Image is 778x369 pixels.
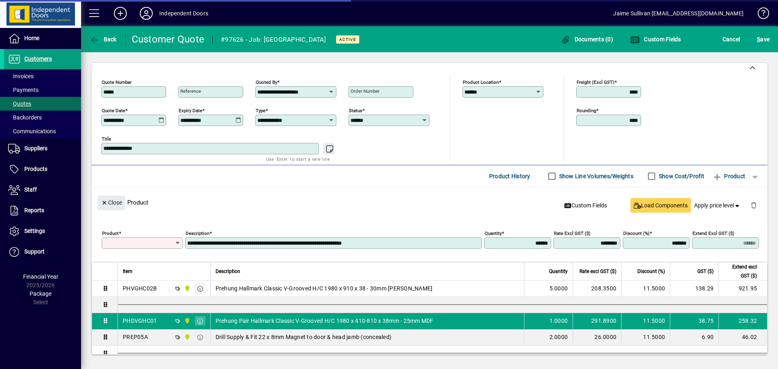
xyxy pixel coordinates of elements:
[133,6,159,21] button: Profile
[631,198,691,213] button: Load Components
[630,36,681,43] span: Custom Fields
[8,114,42,121] span: Backorders
[8,100,31,107] span: Quotes
[560,36,613,43] span: Documents (0)
[90,36,117,43] span: Back
[24,228,45,234] span: Settings
[486,169,534,183] button: Product History
[216,333,392,341] span: Drill Supply & Fit 22 x 8mm Magnet to door & head jamb (concealed)
[621,281,670,297] td: 11.5000
[349,107,362,113] mat-label: Status
[637,267,665,276] span: Discount (%)
[182,316,191,325] span: Timaru
[24,166,47,172] span: Products
[549,267,568,276] span: Quantity
[96,198,127,206] app-page-header-button: Close
[123,333,148,341] div: PREP05A
[670,329,718,346] td: 6.90
[621,329,670,346] td: 11.5000
[718,281,767,297] td: 921.95
[670,281,718,297] td: 138.29
[708,169,749,183] button: Product
[4,242,81,262] a: Support
[579,267,616,276] span: Rate excl GST ($)
[489,170,530,183] span: Product History
[744,196,763,215] button: Delete
[24,207,44,213] span: Reports
[4,69,81,83] a: Invoices
[24,186,37,193] span: Staff
[549,284,568,292] span: 5.0000
[8,128,56,134] span: Communications
[577,107,596,113] mat-label: Rounding
[179,107,202,113] mat-label: Expiry date
[24,145,47,151] span: Suppliers
[102,230,119,236] mat-label: Product
[757,33,769,46] span: ave
[266,154,330,164] mat-hint: Use 'Enter' to start a new line
[757,36,760,43] span: S
[670,313,718,329] td: 38.75
[30,290,51,297] span: Package
[694,201,741,210] span: Apply price level
[4,221,81,241] a: Settings
[4,159,81,179] a: Products
[4,83,81,97] a: Payments
[577,79,614,85] mat-label: Freight (excl GST)
[744,201,763,209] app-page-header-button: Delete
[98,196,125,210] button: Close
[256,79,277,85] mat-label: Quoted by
[752,2,768,28] a: Knowledge Base
[693,230,734,236] mat-label: Extend excl GST ($)
[216,317,434,325] span: Prehung Pair Hallmark Classic V-Grooved H/C 1980 x 410-810 x 38mm - 25mm MDF
[621,313,670,329] td: 11.5000
[102,79,132,85] mat-label: Quote number
[4,124,81,138] a: Communications
[23,273,58,280] span: Financial Year
[554,230,590,236] mat-label: Rate excl GST ($)
[657,172,704,180] label: Show Cost/Profit
[549,317,568,325] span: 1.0000
[4,139,81,159] a: Suppliers
[564,201,607,210] span: Custom Fields
[558,32,615,47] button: Documents (0)
[132,33,205,46] div: Customer Quote
[216,284,433,292] span: Prehung Hallmark Classic V-Grooved H/C 1980 x 910 x 38 - 30mm [PERSON_NAME]
[24,55,52,62] span: Customers
[4,180,81,200] a: Staff
[24,35,39,41] span: Home
[101,196,122,209] span: Close
[485,230,502,236] mat-label: Quantity
[634,201,688,210] span: Load Components
[755,32,772,47] button: Save
[88,32,119,47] button: Back
[339,37,356,42] span: Active
[578,333,616,341] div: 26.0000
[578,317,616,325] div: 291.8900
[558,172,633,180] label: Show Line Volumes/Weights
[613,7,744,20] div: Jaime Sullivan [EMAIL_ADDRESS][DOMAIN_NAME]
[718,329,767,346] td: 46.02
[123,284,157,292] div: PHVGHC02B
[691,198,744,213] button: Apply price level
[92,188,767,217] div: Product
[123,267,133,276] span: Item
[623,230,650,236] mat-label: Discount (%)
[256,107,265,113] mat-label: Type
[81,32,126,47] app-page-header-button: Back
[107,6,133,21] button: Add
[561,198,611,213] button: Custom Fields
[4,97,81,111] a: Quotes
[722,33,740,46] span: Cancel
[712,170,745,183] span: Product
[351,88,380,94] mat-label: Order number
[4,200,81,221] a: Reports
[123,317,157,325] div: PHDVGHC01
[182,284,191,293] span: Timaru
[221,33,326,46] div: #97626 - Job: [GEOGRAPHIC_DATA]
[718,313,767,329] td: 258.32
[628,32,683,47] button: Custom Fields
[697,267,714,276] span: GST ($)
[4,28,81,49] a: Home
[182,333,191,341] span: Timaru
